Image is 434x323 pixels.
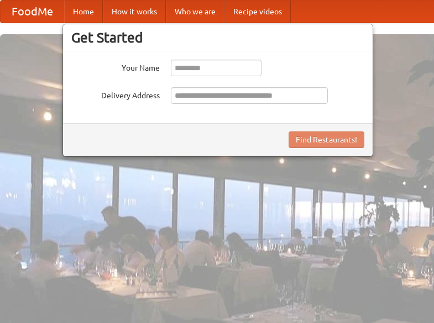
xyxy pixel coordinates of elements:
[1,1,64,23] a: FoodMe
[71,60,160,73] label: Your Name
[166,1,224,23] a: Who we are
[71,29,364,46] h3: Get Started
[64,1,103,23] a: Home
[224,1,291,23] a: Recipe videos
[103,1,166,23] a: How it works
[289,131,364,148] button: Find Restaurants!
[71,87,160,101] label: Delivery Address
